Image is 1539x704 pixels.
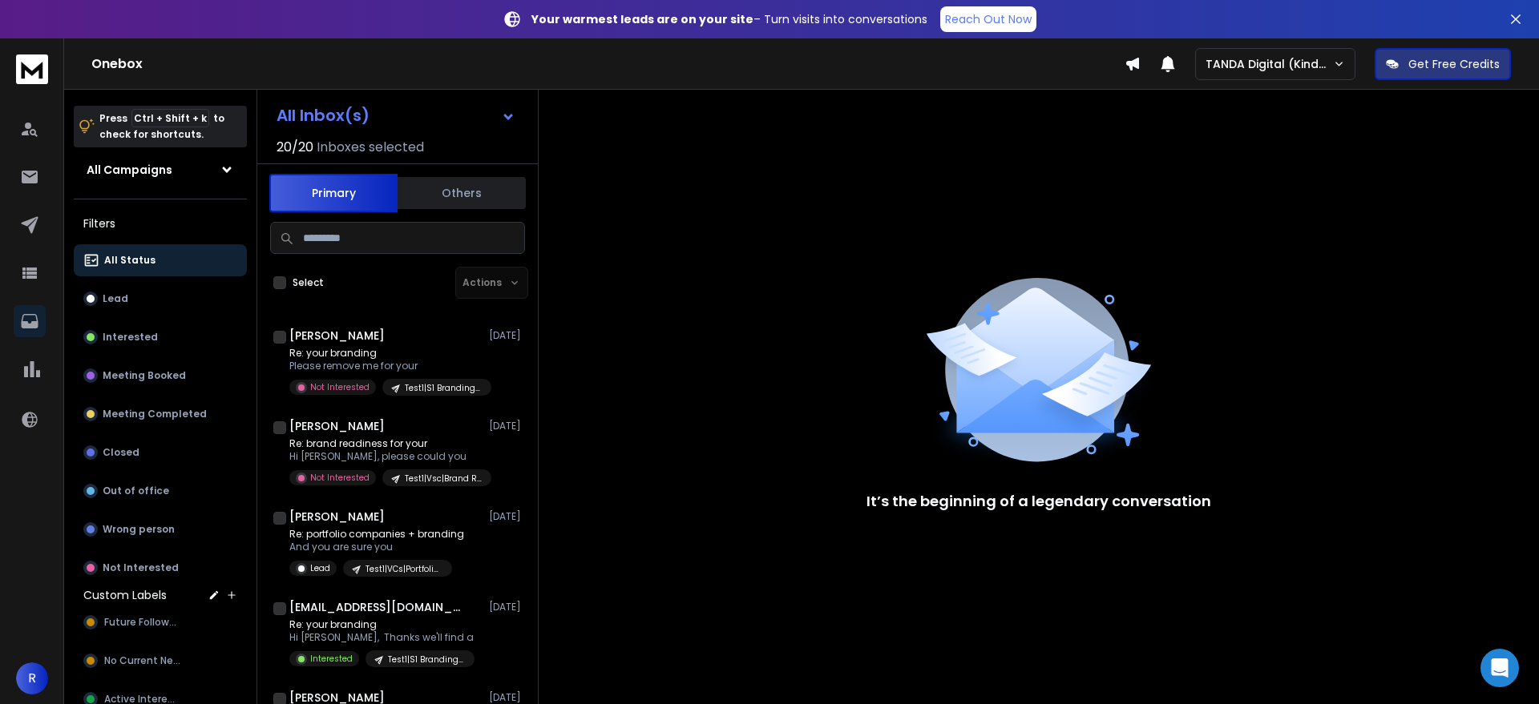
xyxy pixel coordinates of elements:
[74,436,247,469] button: Closed
[103,561,179,574] p: Not Interested
[489,691,525,704] p: [DATE]
[289,347,482,360] p: Re: your branding
[405,382,482,394] p: Test1|S1 Branding + Funding Readiness|UK&Nordics|CEO, founder|210225
[103,408,207,420] p: Meeting Completed
[1375,48,1511,80] button: Get Free Credits
[317,138,424,157] h3: Inboxes selected
[293,276,324,289] label: Select
[866,490,1211,513] p: It’s the beginning of a legendary conversation
[74,321,247,353] button: Interested
[277,138,313,157] span: 20 / 20
[310,381,370,393] p: Not Interested
[289,328,385,344] h1: [PERSON_NAME]
[366,563,442,575] p: Test1|VCs|Portfolio Brand Review Angle|UK&Nordics|210225
[289,450,482,463] p: Hi [PERSON_NAME], please could you
[489,510,525,523] p: [DATE]
[405,473,482,485] p: Test1|Vsc|Brand Readiness Workshop Angle for VCs & Accelerators|UK&nordics|210225
[289,599,466,615] h1: [EMAIL_ADDRESS][DOMAIN_NAME]
[289,509,385,525] h1: [PERSON_NAME]
[531,11,753,27] strong: Your warmest leads are on your site
[264,99,528,131] button: All Inbox(s)
[16,662,48,694] button: R
[388,654,465,666] p: Test1|S1 Branding + Funding Readiness|UK&Nordics|CEO, founder|210225
[1206,56,1333,72] p: TANDA Digital (Kind Studio)
[489,329,525,342] p: [DATE]
[269,174,398,212] button: Primary
[16,54,48,84] img: logo
[99,111,224,143] p: Press to check for shortcuts.
[131,109,209,127] span: Ctrl + Shift + k
[103,292,128,305] p: Lead
[104,654,185,667] span: No Current Need
[489,420,525,432] p: [DATE]
[289,437,482,450] p: Re: brand readiness for your
[103,523,175,536] p: Wrong person
[289,528,464,541] p: Re: portfolio companies + branding
[74,552,247,584] button: Not Interested
[103,331,158,344] p: Interested
[310,562,330,574] p: Lead
[277,107,370,123] h1: All Inbox(s)
[945,11,1032,27] p: Reach Out Now
[91,54,1125,74] h1: Onebox
[83,587,167,603] h3: Custom Labels
[74,360,247,392] button: Meeting Booked
[74,513,247,545] button: Wrong person
[531,11,927,27] p: – Turn visits into conversations
[289,631,475,644] p: Hi [PERSON_NAME], Thanks we'll find a
[74,244,247,276] button: All Status
[74,645,247,677] button: No Current Need
[74,398,247,430] button: Meeting Completed
[74,475,247,507] button: Out of office
[103,485,169,497] p: Out of office
[74,212,247,235] h3: Filters
[289,360,482,372] p: Please remove me for your
[1480,649,1519,687] div: Open Intercom Messenger
[940,6,1036,32] a: Reach Out Now
[104,254,156,267] p: All Status
[87,162,172,178] h1: All Campaigns
[398,175,526,211] button: Others
[289,418,385,434] h1: [PERSON_NAME]
[289,541,464,553] p: And you are sure you
[74,283,247,315] button: Lead
[74,154,247,186] button: All Campaigns
[74,606,247,638] button: Future Followup
[489,601,525,613] p: [DATE]
[310,472,370,484] p: Not Interested
[104,616,181,629] span: Future Followup
[310,653,353,665] p: Interested
[1408,56,1500,72] p: Get Free Credits
[289,618,475,631] p: Re: your branding
[103,446,139,459] p: Closed
[103,369,186,382] p: Meeting Booked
